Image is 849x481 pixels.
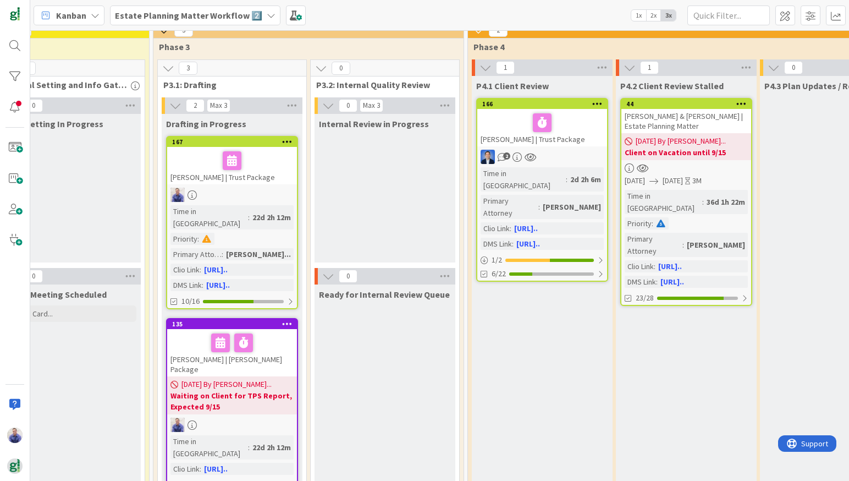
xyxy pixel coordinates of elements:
[332,62,350,75] span: 0
[640,61,659,74] span: 1
[682,239,684,251] span: :
[170,205,248,229] div: Time in [GEOGRAPHIC_DATA]
[167,319,297,329] div: 135
[481,222,510,234] div: Clio Link
[625,233,682,257] div: Primary Attorney
[566,173,567,185] span: :
[170,279,202,291] div: DMS Link
[660,277,684,287] a: [URL]..
[784,61,803,74] span: 0
[503,152,510,160] span: 2
[567,173,604,185] div: 2d 2h 6m
[626,100,751,108] div: 44
[661,10,676,21] span: 3x
[7,428,23,443] img: JG
[658,261,682,271] a: [URL]..
[631,10,646,21] span: 1x
[167,418,297,432] div: JG
[163,79,293,90] span: P3.1: Drafting
[477,99,607,146] div: 166[PERSON_NAME] | Trust Package
[496,61,515,74] span: 1
[538,201,540,213] span: :
[202,279,203,291] span: :
[197,233,199,245] span: :
[477,150,607,164] div: DP
[654,260,655,272] span: :
[481,195,538,219] div: Primary Attorney
[248,441,250,453] span: :
[363,103,380,108] div: Max 3
[4,289,107,300] span: Client Meeting Scheduled
[620,80,724,91] span: P4.2 Client Review Stalled
[514,223,538,233] a: [URL]..
[339,99,357,112] span: 0
[2,79,131,90] span: P2: Goal Setting and Info Gathering
[170,248,222,260] div: Primary Attorney
[636,135,726,147] span: [DATE] By [PERSON_NAME]...
[625,147,748,158] b: Client on Vacation until 9/15
[181,379,272,390] span: [DATE] By [PERSON_NAME]...
[200,463,201,475] span: :
[492,254,502,266] span: 1 / 2
[181,296,200,307] span: 10/16
[170,463,200,475] div: Clio Link
[250,441,294,453] div: 22d 2h 12m
[636,292,654,304] span: 23/28
[625,190,702,214] div: Time in [GEOGRAPHIC_DATA]
[476,98,608,282] a: 166[PERSON_NAME] | Trust PackageDPTime in [GEOGRAPHIC_DATA]:2d 2h 6mPrimary Attorney:[PERSON_NAME...
[170,418,185,432] img: JG
[319,118,429,129] span: Internal Review in Progress
[172,138,297,146] div: 167
[167,329,297,376] div: [PERSON_NAME] | [PERSON_NAME] Package
[481,167,566,192] div: Time in [GEOGRAPHIC_DATA]
[319,289,450,300] span: Ready for Internal Review Queue
[23,2,50,15] span: Support
[646,10,661,21] span: 2x
[206,280,230,290] a: [URL]..
[200,264,201,276] span: :
[167,319,297,376] div: 135[PERSON_NAME] | [PERSON_NAME] Package
[540,201,604,213] div: [PERSON_NAME]
[477,99,607,109] div: 166
[204,265,228,275] a: [URL]..
[656,276,658,288] span: :
[4,118,103,129] span: Goal Setting In Progress
[166,118,246,129] span: Drafting in Progress
[684,239,748,251] div: [PERSON_NAME]
[7,458,23,474] img: avatar
[481,150,495,164] img: DP
[625,260,654,272] div: Clio Link
[692,175,702,187] div: 3M
[170,233,197,245] div: Priority
[248,211,250,223] span: :
[250,211,294,223] div: 22d 2h 12m
[18,309,53,319] span: Add Card...
[482,100,607,108] div: 166
[477,109,607,146] div: [PERSON_NAME] | Trust Package
[56,9,86,22] span: Kanban
[339,270,357,283] span: 0
[24,99,43,112] span: 0
[170,188,185,202] img: JG
[620,98,752,306] a: 44[PERSON_NAME] & [PERSON_NAME] | Estate Planning Matter[DATE] By [PERSON_NAME]...Client on Vacat...
[316,79,445,90] span: P3.2: Internal Quality Review
[159,41,450,52] span: Phase 3
[222,248,223,260] span: :
[179,62,197,75] span: 3
[652,217,653,229] span: :
[167,147,297,184] div: [PERSON_NAME] | Trust Package
[204,464,228,474] a: [URL]..
[166,136,298,309] a: 167[PERSON_NAME] | Trust PackageJGTime in [GEOGRAPHIC_DATA]:22d 2h 12mPriority:Primary Attorney:[...
[621,99,751,109] div: 44
[476,80,549,91] span: P4.1 Client Review
[704,196,748,208] div: 36d 1h 22m
[115,10,262,21] b: Estate Planning Matter Workflow 2️⃣
[167,188,297,202] div: JG
[167,137,297,147] div: 167
[223,248,294,260] div: [PERSON_NAME]...
[170,435,248,460] div: Time in [GEOGRAPHIC_DATA]
[170,390,294,412] b: Waiting on Client for TPS Report, Expected 9/15
[663,175,683,187] span: [DATE]
[702,196,704,208] span: :
[625,175,645,187] span: [DATE]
